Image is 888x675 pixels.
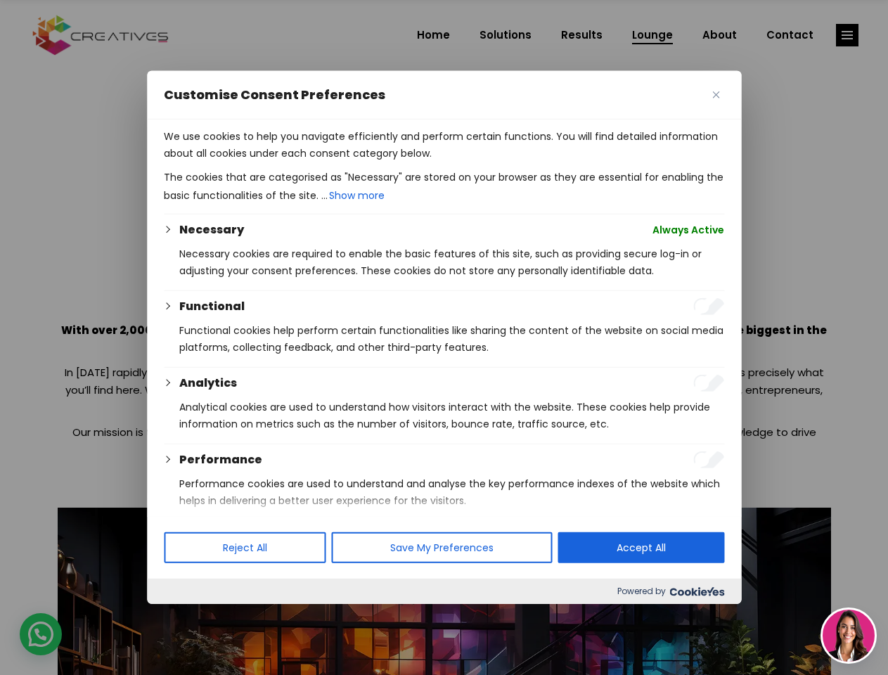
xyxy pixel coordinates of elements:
p: Analytical cookies are used to understand how visitors interact with the website. These cookies h... [179,399,724,432]
img: agent [823,610,875,662]
p: Necessary cookies are required to enable the basic features of this site, such as providing secur... [179,245,724,279]
p: Performance cookies are used to understand and analyse the key performance indexes of the website... [179,475,724,509]
button: Functional [179,298,245,315]
button: Save My Preferences [331,532,552,563]
button: Necessary [179,221,244,238]
button: Performance [179,451,262,468]
input: Enable Performance [693,451,724,468]
p: The cookies that are categorised as "Necessary" are stored on your browser as they are essential ... [164,169,724,205]
div: Customise Consent Preferences [147,71,741,604]
input: Enable Functional [693,298,724,315]
button: Analytics [179,375,237,392]
p: Functional cookies help perform certain functionalities like sharing the content of the website o... [179,322,724,356]
img: Close [712,91,719,98]
span: Customise Consent Preferences [164,86,385,103]
div: Powered by [147,579,741,604]
input: Enable Analytics [693,375,724,392]
button: Accept All [558,532,724,563]
button: Close [707,86,724,103]
p: We use cookies to help you navigate efficiently and perform certain functions. You will find deta... [164,128,724,162]
span: Always Active [652,221,724,238]
button: Show more [328,186,386,205]
img: Cookieyes logo [669,587,724,596]
button: Reject All [164,532,326,563]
